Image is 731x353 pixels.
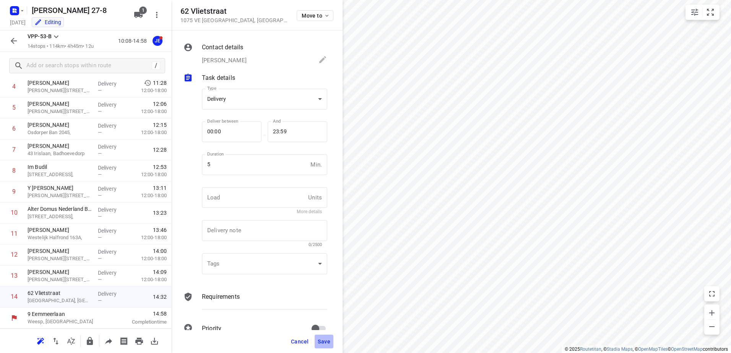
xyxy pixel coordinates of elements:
p: Delivery [98,290,126,298]
p: 12:00-18:00 [129,171,167,178]
p: Delivery [98,122,126,130]
button: Lock route [82,334,97,349]
span: 13:46 [153,226,167,234]
p: 12:00-18:00 [129,87,167,94]
div: 6 [12,125,16,132]
span: — [98,298,102,303]
h5: Project date [7,18,29,27]
p: Delivery [98,101,126,108]
span: 12:53 [153,163,167,171]
p: 12:00-18:00 [129,108,167,115]
p: Completion time [116,318,167,326]
p: 9 Eemmeerlaan [28,310,107,318]
span: Download route [147,337,162,344]
button: 1 [131,7,146,23]
p: Delivery [98,143,126,151]
p: 14 stops • 114km • 4h45m • 12u [28,43,94,50]
span: — [98,151,102,156]
button: Map settings [687,5,702,20]
h5: Rename [29,4,128,16]
p: [PERSON_NAME][STREET_ADDRESS], [28,255,92,262]
p: [GEOGRAPHIC_DATA], [GEOGRAPHIC_DATA] [28,297,92,304]
p: [PERSON_NAME][STREET_ADDRESS], [28,192,92,199]
p: [PERSON_NAME] [28,100,92,108]
div: 13 [11,272,18,279]
div: 8 [12,167,16,174]
p: 12:00-18:00 [129,192,167,199]
p: Y [PERSON_NAME] [28,184,92,192]
span: Move to [302,13,330,19]
p: 10:08-14:58 [118,37,150,45]
div: small contained button group [686,5,720,20]
p: Osdorper Ban 2045, [28,129,92,136]
p: 12:00-18:00 [129,234,167,241]
span: — [98,256,102,261]
p: [PERSON_NAME] [28,226,92,234]
p: [PERSON_NAME][STREET_ADDRESS], [28,87,92,94]
p: Delivery [98,269,126,277]
div: 9 [12,188,16,195]
p: [STREET_ADDRESS], [28,213,92,220]
h5: 62 Vlietstraat [180,7,288,16]
span: 14:58 [116,310,167,317]
span: 14:00 [153,247,167,255]
span: Cancel [291,338,309,345]
span: 12:28 [153,146,167,154]
span: — [98,130,102,135]
span: Assigned to Jeffrey E [150,37,165,44]
div: Delivery [202,89,327,110]
p: Weesp, [GEOGRAPHIC_DATA] [28,318,107,325]
p: [PERSON_NAME][STREET_ADDRESS], [28,276,92,283]
span: 14:32 [153,293,167,301]
span: Reoptimize route [33,337,48,344]
span: 11:28 [153,79,167,87]
p: [PERSON_NAME] [202,56,247,65]
p: Delivery [98,206,126,214]
span: — [98,193,102,198]
p: Contact details [202,43,243,52]
div: Delivery [207,96,315,103]
p: Task details [202,73,235,83]
span: — [98,235,102,240]
span: 14:09 [153,268,167,276]
p: Delivery [98,164,126,172]
p: VPP-53-B [28,32,52,40]
div: 7 [12,146,16,153]
p: [PERSON_NAME] [28,247,92,255]
p: Delivery [98,80,126,87]
li: © 2025 , © , © © contributors [565,347,728,352]
p: [STREET_ADDRESS], [28,171,92,178]
span: 12:06 [153,100,167,108]
div: ​ [202,253,327,274]
svg: Edit [318,55,327,64]
button: Fit zoom [703,5,718,20]
div: Contact details[PERSON_NAME] [184,43,327,66]
button: Move to [297,10,333,21]
div: 4 [12,83,16,90]
p: 43 Irislaan, Badhoevedorp [28,150,92,157]
p: Delivery [98,227,126,235]
div: Requirements [184,292,327,315]
span: Print route [132,337,147,344]
div: 11 [11,230,18,237]
a: OpenStreetMap [671,347,703,352]
span: 13:11 [153,184,167,192]
p: 12:00-18:00 [129,129,167,136]
p: Im Budil [28,163,92,171]
a: Stadia Maps [607,347,633,352]
p: Requirements [202,292,240,301]
span: — [98,87,102,93]
p: Delivery [98,185,126,193]
p: [PERSON_NAME] [28,268,92,276]
div: JE [153,36,162,46]
div: 5 [12,104,16,111]
a: Routetitan [580,347,601,352]
p: [PERSON_NAME] [28,121,92,129]
button: Save [315,335,333,348]
p: Priority [202,324,221,333]
p: [PERSON_NAME] [28,79,92,87]
span: 13:23 [153,209,167,217]
span: Print shipping labels [116,337,132,344]
p: Min. [310,160,322,169]
span: 1 [139,6,147,14]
